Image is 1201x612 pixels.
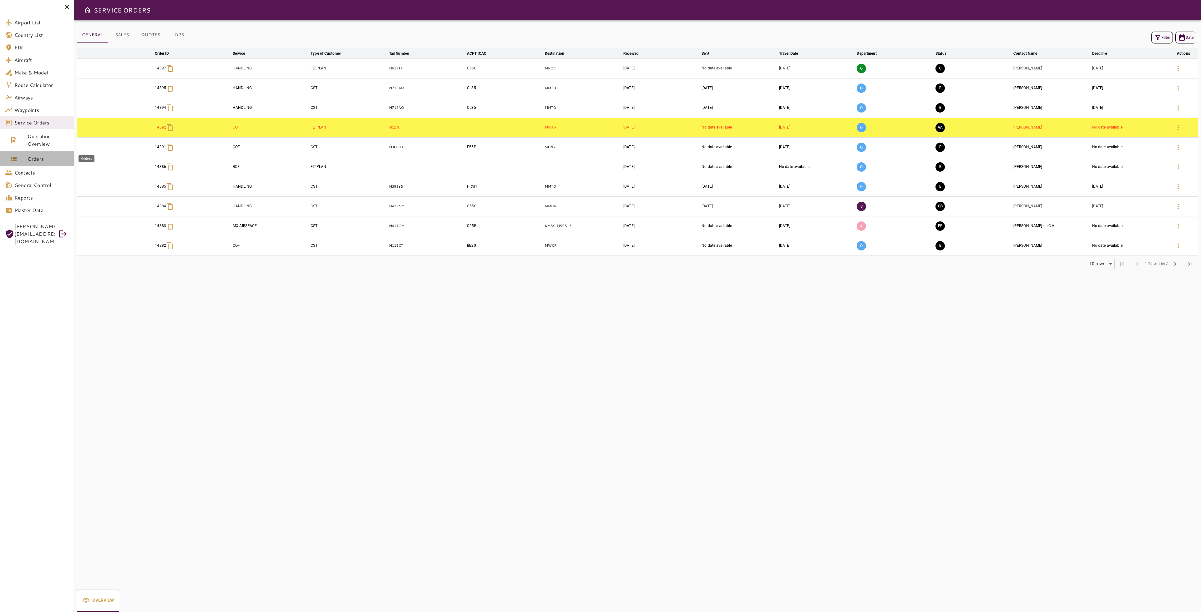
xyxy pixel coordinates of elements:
[622,216,700,236] td: [DATE]
[622,137,700,157] td: [DATE]
[778,58,856,78] td: [DATE]
[309,118,388,137] td: FLTPLAN
[155,223,166,229] p: 14383
[389,243,465,248] p: N115CT
[545,50,564,57] div: Destination
[467,50,486,57] div: ACFT ICAO
[467,50,494,57] span: ACFT ICAO
[545,50,572,57] span: Destination
[935,162,945,172] button: EXECUTION
[1145,261,1168,267] span: 1-10 of 2667
[1092,50,1115,57] span: Deadline
[14,44,69,51] span: FIR
[545,66,621,71] p: MROC
[309,157,388,177] td: FLTPLAN
[389,223,465,229] p: N411GM
[311,50,349,57] span: Type of Customer
[857,103,866,113] p: O
[622,196,700,216] td: [DATE]
[1013,50,1037,57] div: Contact Name
[857,50,876,57] div: Department
[1012,236,1091,255] td: [PERSON_NAME]
[136,28,165,43] button: QUOTES
[466,236,543,255] td: BE20
[466,78,543,98] td: CL35
[231,118,309,137] td: COF
[935,64,945,73] button: QUOTING
[309,216,388,236] td: CST
[857,143,866,152] p: O
[857,221,866,231] p: A
[778,98,856,118] td: [DATE]
[1091,137,1169,157] td: No date available
[466,98,543,118] td: CL35
[1171,140,1186,155] button: Details
[233,50,245,57] div: Service
[165,28,193,43] button: OPS
[231,157,309,177] td: BOE
[389,66,465,71] p: N622TF
[779,50,798,57] div: Travel Date
[545,125,621,130] p: MWCR
[108,28,136,43] button: SALES
[466,196,543,216] td: C550
[389,50,409,57] div: Tail Number
[1171,61,1186,76] button: Details
[1091,216,1169,236] td: No date available
[389,85,465,91] p: N712AQ
[1151,32,1173,43] button: Filter
[700,236,778,255] td: No date available
[935,50,955,57] span: Status
[79,155,94,162] div: Orders
[155,243,166,248] p: 14382
[14,56,69,64] span: Aircraft
[545,105,621,110] p: MMTO
[700,78,778,98] td: [DATE]
[778,216,856,236] td: [DATE]
[1012,196,1091,216] td: [PERSON_NAME]
[778,236,856,255] td: [DATE]
[1171,179,1186,194] button: Details
[857,202,866,211] p: S
[778,78,856,98] td: [DATE]
[935,123,945,132] button: AWAITING ASSIGNMENT
[857,50,884,57] span: Department
[155,184,166,189] p: 14385
[700,157,778,177] td: No date available
[14,31,69,39] span: Country List
[309,236,388,255] td: CST
[1171,159,1186,174] button: Details
[309,177,388,196] td: CST
[231,78,309,98] td: HANDLING
[1012,58,1091,78] td: [PERSON_NAME]
[622,236,700,255] td: [DATE]
[14,94,69,101] span: Airways
[231,196,309,216] td: HANDLING
[77,28,108,43] button: GENERAL
[935,83,945,93] button: EXECUTION
[311,50,341,57] div: Type of Customer
[1091,58,1169,78] td: [DATE]
[1171,100,1186,115] button: Details
[1092,50,1107,57] div: Deadline
[545,204,621,209] p: MMUN
[309,196,388,216] td: CST
[309,78,388,98] td: CST
[1091,98,1169,118] td: [DATE]
[309,58,388,78] td: FLTPLAN
[700,196,778,216] td: [DATE]
[545,85,621,91] p: MMTO
[1012,157,1091,177] td: [PERSON_NAME]
[778,118,856,137] td: [DATE]
[1012,177,1091,196] td: [PERSON_NAME]
[702,50,717,57] span: Sent
[700,118,778,137] td: No date available
[466,177,543,196] td: PRM1
[1115,256,1130,271] span: First Page
[935,202,945,211] button: QUOTE SENT
[702,50,709,57] div: Sent
[231,216,309,236] td: MX AIRSPACE
[309,137,388,157] td: CST
[155,66,166,71] p: 14397
[14,69,69,76] span: Make & Model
